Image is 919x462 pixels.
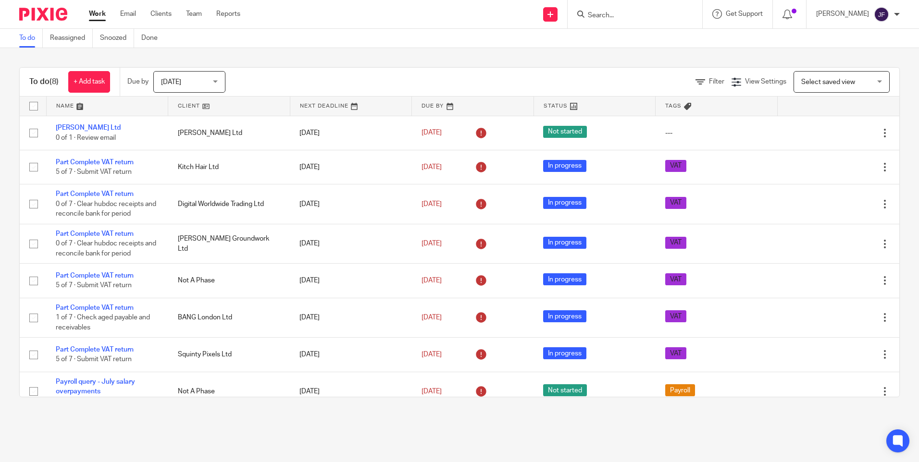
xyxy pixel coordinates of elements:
span: VAT [665,310,686,322]
span: (8) [50,78,59,85]
td: [DATE] [290,116,412,150]
td: Squinty Pixels Ltd [168,338,290,372]
td: [DATE] [290,184,412,224]
span: 0 of 7 · Clear hubdoc receipts and reconcile bank for period [56,240,156,257]
td: [DATE] [290,150,412,184]
p: Due by [127,77,149,86]
td: Kitch Hair Ltd [168,150,290,184]
span: In progress [543,347,586,359]
span: [DATE] [422,351,442,358]
a: To do [19,29,43,48]
a: Payroll query - July salary overpayments [56,378,135,395]
a: Part Complete VAT return [56,346,134,353]
span: Not started [543,384,587,396]
span: [DATE] [422,201,442,207]
span: Tags [665,103,682,109]
span: 5 of 7 · Submit VAT return [56,356,132,363]
span: [DATE] [422,240,442,247]
span: Get Support [726,11,763,17]
span: In progress [543,273,586,285]
td: Digital Worldwide Trading Ltd [168,184,290,224]
span: VAT [665,347,686,359]
a: Part Complete VAT return [56,191,134,197]
td: [DATE] [290,224,412,263]
span: Not started [543,126,587,138]
span: In progress [543,237,586,249]
span: [DATE] [161,79,181,85]
span: [DATE] [422,130,442,136]
a: Part Complete VAT return [56,304,134,311]
span: In progress [543,197,586,209]
a: Part Complete VAT return [56,231,134,237]
a: Reports [216,9,240,19]
a: Part Complete VAT return [56,272,134,279]
span: [DATE] [422,314,442,321]
h1: To do [29,77,59,87]
span: 5 of 7 · Submit VAT return [56,282,132,289]
span: [DATE] [422,388,442,395]
a: Done [141,29,165,48]
span: VAT [665,237,686,249]
a: + Add task [68,71,110,93]
a: Team [186,9,202,19]
td: [DATE] [290,298,412,337]
input: Search [587,12,673,20]
a: Reassigned [50,29,93,48]
td: Not A Phase [168,372,290,411]
span: 5 of 7 · Submit VAT return [56,169,132,175]
span: VAT [665,273,686,285]
td: [DATE] [290,338,412,372]
a: Snoozed [100,29,134,48]
span: 0 of 7 · Clear hubdoc receipts and reconcile bank for period [56,201,156,218]
a: Email [120,9,136,19]
span: View Settings [745,78,786,85]
td: [DATE] [290,264,412,298]
td: [PERSON_NAME] Groundwork Ltd [168,224,290,263]
span: [DATE] [422,164,442,170]
span: Filter [709,78,724,85]
td: BANG London Ltd [168,298,290,337]
span: [DATE] [422,277,442,284]
a: [PERSON_NAME] Ltd [56,124,121,131]
td: [DATE] [290,372,412,411]
span: Payroll [665,384,695,396]
td: [PERSON_NAME] Ltd [168,116,290,150]
span: In progress [543,160,586,172]
span: VAT [665,197,686,209]
span: In progress [543,310,586,322]
img: svg%3E [874,7,889,22]
a: Part Complete VAT return [56,159,134,166]
span: VAT [665,160,686,172]
span: 1 of 7 · Check aged payable and receivables [56,314,150,331]
a: Clients [150,9,172,19]
span: 0 of 1 · Review email [56,134,116,141]
td: Not A Phase [168,264,290,298]
img: Pixie [19,8,67,21]
div: --- [665,128,768,138]
span: Select saved view [801,79,855,85]
a: Work [89,9,106,19]
p: [PERSON_NAME] [816,9,869,19]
